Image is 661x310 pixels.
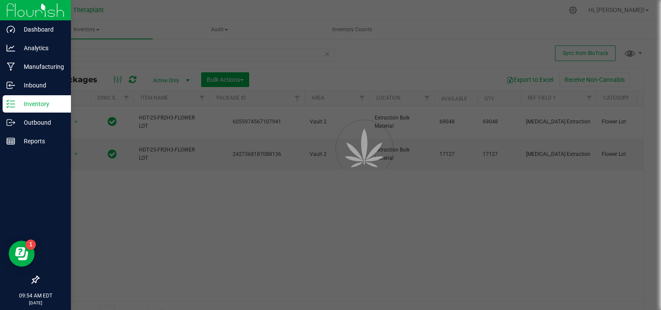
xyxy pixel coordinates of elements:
[4,292,67,300] p: 09:54 AM EDT
[6,62,15,71] inline-svg: Manufacturing
[15,61,67,72] p: Manufacturing
[26,239,36,250] iframe: Resource center unread badge
[9,241,35,267] iframe: Resource center
[15,136,67,146] p: Reports
[6,118,15,127] inline-svg: Outbound
[15,99,67,109] p: Inventory
[6,44,15,52] inline-svg: Analytics
[6,137,15,145] inline-svg: Reports
[6,25,15,34] inline-svg: Dashboard
[15,43,67,53] p: Analytics
[6,81,15,90] inline-svg: Inbound
[15,24,67,35] p: Dashboard
[15,117,67,128] p: Outbound
[4,300,67,306] p: [DATE]
[6,100,15,108] inline-svg: Inventory
[15,80,67,90] p: Inbound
